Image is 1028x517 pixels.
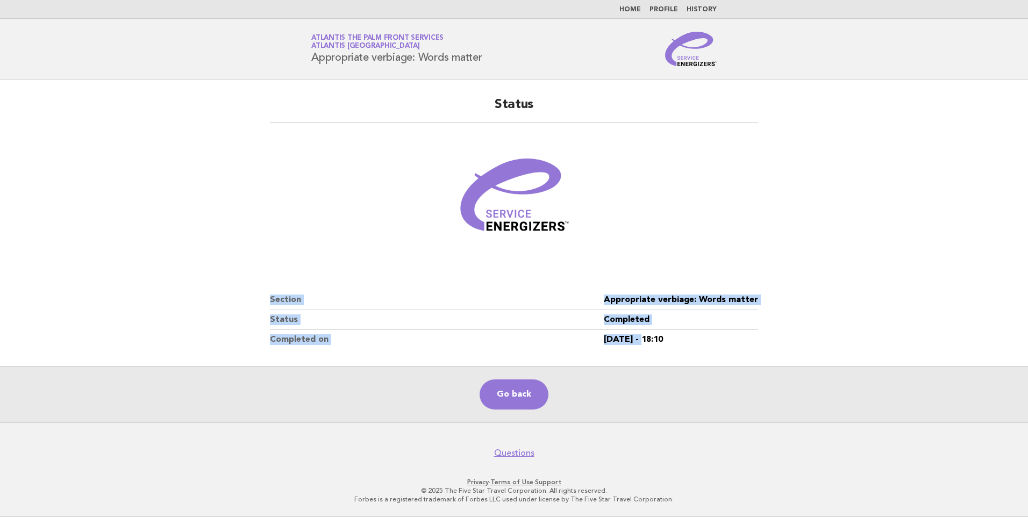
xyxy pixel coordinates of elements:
a: Terms of Use [490,478,533,486]
dd: Completed [604,310,758,330]
dd: Appropriate verbiage: Words matter [604,290,758,310]
p: · · [185,478,843,486]
a: Privacy [467,478,489,486]
a: Support [535,478,561,486]
dt: Status [270,310,604,330]
a: Atlantis The Palm Front ServicesAtlantis [GEOGRAPHIC_DATA] [311,34,444,49]
img: Service Energizers [665,32,717,66]
p: © 2025 The Five Star Travel Corporation. All rights reserved. [185,486,843,495]
span: Atlantis [GEOGRAPHIC_DATA] [311,43,420,50]
a: Questions [494,448,534,458]
dt: Completed on [270,330,604,349]
a: Go back [480,379,548,410]
img: Verified [449,135,579,264]
h2: Status [270,96,758,123]
p: Forbes is a registered trademark of Forbes LLC used under license by The Five Star Travel Corpora... [185,495,843,504]
a: Profile [649,6,678,13]
dd: [DATE] - 18:10 [604,330,758,349]
a: Home [619,6,641,13]
h1: Appropriate verbiage: Words matter [311,35,482,63]
a: History [687,6,717,13]
dt: Section [270,290,604,310]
